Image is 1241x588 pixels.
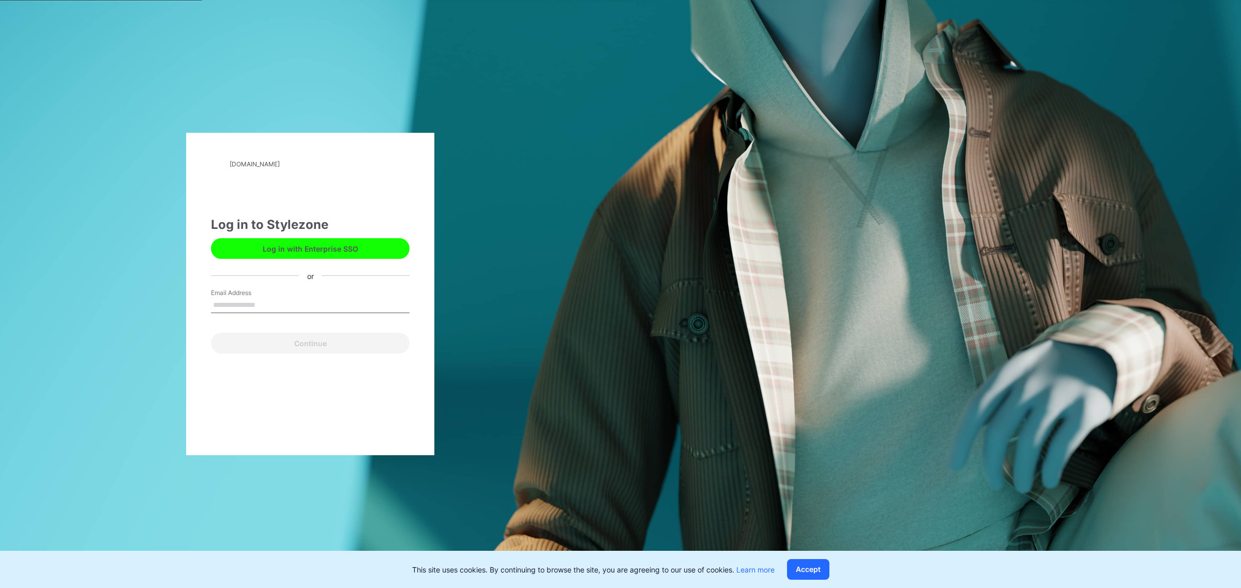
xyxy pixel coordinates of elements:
a: [DOMAIN_NAME] [211,158,410,170]
div: Log in to Stylezone [211,215,410,234]
div: or [299,270,322,281]
div: [DOMAIN_NAME] [230,160,280,168]
img: browzwear-logo.e42bd6dac1945053ebaf764b6aa21510.svg [1086,26,1215,44]
img: stylezone-logo.562084cfcfab977791bfbf7441f1a819.svg [211,158,223,170]
p: This site uses cookies. By continuing to browse the site, you are agreeing to our use of cookies. [412,564,775,575]
label: Email Address [211,288,283,298]
a: Learn more [736,565,775,574]
button: Accept [787,559,829,580]
button: Log in with Enterprise SSO [211,238,410,259]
